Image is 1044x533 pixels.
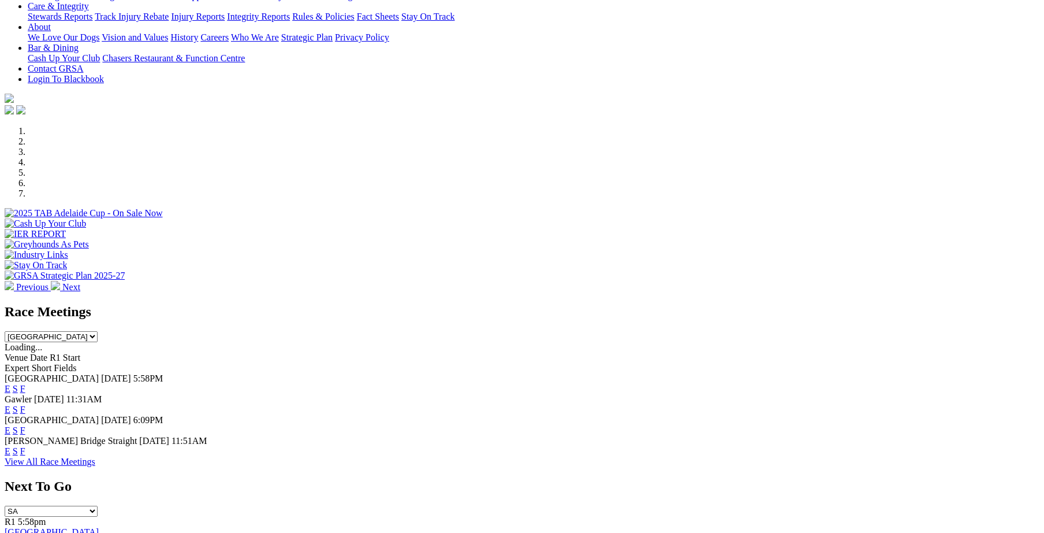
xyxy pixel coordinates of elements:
a: S [13,384,18,394]
span: [DATE] [101,373,131,383]
div: About [28,32,1039,43]
span: 11:31AM [66,394,102,404]
a: Privacy Policy [335,32,389,42]
a: E [5,425,10,435]
img: chevron-right-pager-white.svg [51,281,60,290]
a: Next [51,282,80,292]
h2: Race Meetings [5,304,1039,320]
img: chevron-left-pager-white.svg [5,281,14,290]
span: Gawler [5,394,32,404]
a: Vision and Values [102,32,168,42]
span: Short [32,363,52,373]
span: Venue [5,353,28,362]
span: 5:58pm [18,517,46,527]
span: Next [62,282,80,292]
a: E [5,384,10,394]
a: Rules & Policies [292,12,355,21]
img: Cash Up Your Club [5,219,86,229]
img: GRSA Strategic Plan 2025-27 [5,271,125,281]
a: Care & Integrity [28,1,89,11]
a: History [170,32,198,42]
span: [DATE] [34,394,64,404]
a: F [20,425,25,435]
img: facebook.svg [5,105,14,114]
a: Track Injury Rebate [95,12,169,21]
a: Stewards Reports [28,12,92,21]
div: Care & Integrity [28,12,1039,22]
a: Login To Blackbook [28,74,104,84]
span: Expert [5,363,29,373]
span: 6:09PM [133,415,163,425]
img: twitter.svg [16,105,25,114]
a: Cash Up Your Club [28,53,100,63]
span: R1 [5,517,16,527]
a: Careers [200,32,229,42]
a: S [13,446,18,456]
img: Stay On Track [5,260,67,271]
img: IER REPORT [5,229,66,239]
img: Greyhounds As Pets [5,239,89,250]
a: View All Race Meetings [5,457,95,467]
a: E [5,446,10,456]
span: [PERSON_NAME] Bridge Straight [5,436,137,446]
span: [GEOGRAPHIC_DATA] [5,373,99,383]
span: Fields [54,363,76,373]
span: Loading... [5,342,42,352]
a: Contact GRSA [28,64,83,73]
span: 5:58PM [133,373,163,383]
span: [DATE] [139,436,169,446]
a: Strategic Plan [281,32,333,42]
span: 11:51AM [171,436,207,446]
a: F [20,384,25,394]
span: Date [30,353,47,362]
div: Bar & Dining [28,53,1039,64]
a: S [13,425,18,435]
h2: Next To Go [5,479,1039,494]
a: F [20,405,25,414]
a: Who We Are [231,32,279,42]
a: S [13,405,18,414]
a: Fact Sheets [357,12,399,21]
a: Stay On Track [401,12,454,21]
a: Chasers Restaurant & Function Centre [102,53,245,63]
a: Previous [5,282,51,292]
a: Bar & Dining [28,43,79,53]
img: 2025 TAB Adelaide Cup - On Sale Now [5,208,163,219]
img: logo-grsa-white.png [5,94,14,103]
span: [DATE] [101,415,131,425]
a: We Love Our Dogs [28,32,99,42]
a: F [20,446,25,456]
a: Integrity Reports [227,12,290,21]
span: [GEOGRAPHIC_DATA] [5,415,99,425]
a: About [28,22,51,32]
a: E [5,405,10,414]
img: Industry Links [5,250,68,260]
a: Injury Reports [171,12,225,21]
span: Previous [16,282,49,292]
span: R1 Start [50,353,80,362]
